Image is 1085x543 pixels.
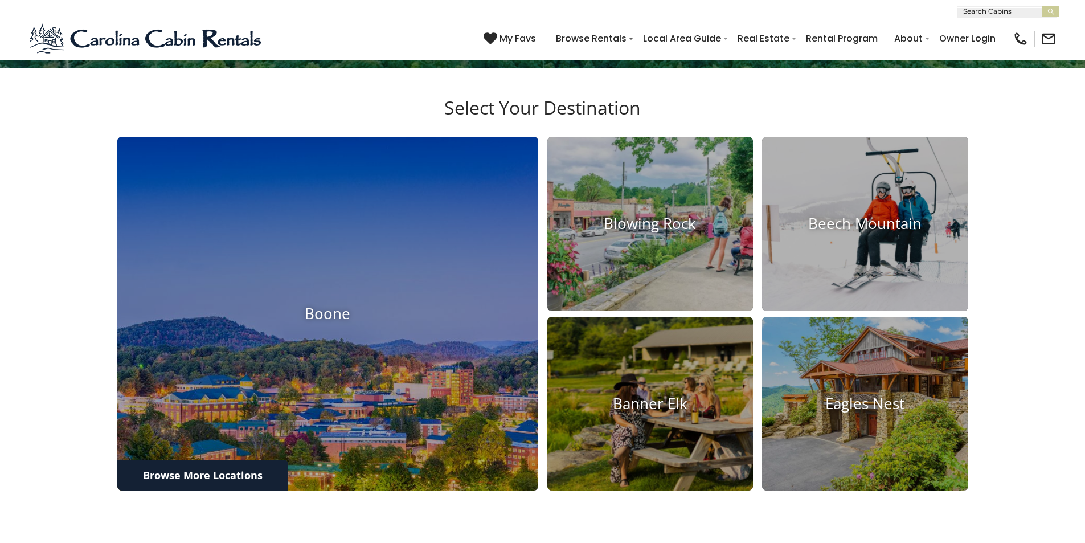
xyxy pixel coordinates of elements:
span: My Favs [499,31,536,46]
h4: Blowing Rock [547,215,754,232]
a: About [889,28,928,48]
img: phone-regular-black.png [1013,31,1029,47]
a: My Favs [484,31,539,46]
h4: Beech Mountain [762,215,968,232]
img: Blue-2.png [28,22,265,56]
a: Blowing Rock [547,137,754,311]
img: mail-regular-black.png [1041,31,1057,47]
a: Eagles Nest [762,317,968,491]
a: Owner Login [933,28,1001,48]
a: Local Area Guide [637,28,727,48]
a: Beech Mountain [762,137,968,311]
a: Rental Program [800,28,883,48]
h4: Banner Elk [547,395,754,413]
a: Browse Rentals [550,28,632,48]
h3: Select Your Destination [116,97,970,137]
a: Banner Elk [547,317,754,491]
h4: Boone [117,305,538,322]
a: Browse More Locations [117,460,288,491]
a: Real Estate [732,28,795,48]
a: Boone [117,137,538,491]
h4: Eagles Nest [762,395,968,413]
